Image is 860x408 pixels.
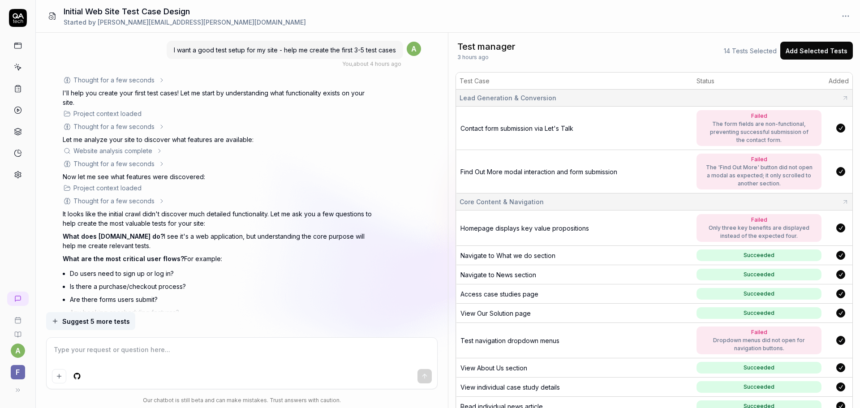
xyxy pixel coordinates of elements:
div: , about 4 hours ago [342,60,401,68]
button: Add attachment [52,369,66,383]
a: Navigate to News section [460,271,536,279]
span: [PERSON_NAME][EMAIL_ADDRESS][PERSON_NAME][DOMAIN_NAME] [98,18,306,26]
li: Do users need to sign up or log in? [70,267,376,280]
li: Is there a purchase/checkout process? [70,280,376,293]
a: View individual case study details [460,383,560,391]
div: Dropdown menus did not open for navigation buttons. [705,336,813,352]
div: Failed [705,155,813,163]
span: What does [DOMAIN_NAME] do? [63,232,164,240]
a: Contact form submission via Let's Talk [460,125,573,132]
a: View Our Solution page [460,309,531,317]
span: a [407,42,421,56]
p: I see it's a web application, but understanding the core purpose will help me create relevant tests. [63,232,376,250]
li: Are there forms users submit? [70,293,376,306]
a: Find Out More modal interaction and form submission [460,168,617,176]
button: F [4,358,32,381]
a: Navigate to What we do section [460,252,555,259]
span: Core Content & Navigation [460,197,544,206]
th: Test Case [456,73,693,90]
a: Access case studies page [460,290,538,298]
div: Project context loaded [73,183,142,193]
div: Thought for a few seconds [73,75,155,85]
span: 14 Tests Selected [724,46,777,56]
th: Status [693,73,825,90]
li: Any booking or scheduling features? [70,306,376,319]
div: Project context loaded [73,109,142,118]
button: Suggest 5 more tests [46,312,135,330]
span: Suggest 5 more tests [62,317,130,326]
span: What are the most critical user flows? [63,255,184,262]
div: Thought for a few seconds [73,159,155,168]
div: Succeeded [744,309,774,317]
div: Only three key benefits are displayed instead of the expected four. [705,224,813,240]
span: You [342,60,352,67]
p: I'll help you create your first test cases! Let me start by understanding what functionality exis... [63,88,376,107]
a: Homepage displays key value propositions [460,224,589,232]
p: Let me analyze your site to discover what features are available: [63,135,376,144]
div: Failed [705,216,813,224]
a: Documentation [4,324,32,338]
div: Thought for a few seconds [73,122,155,131]
p: For example: [63,254,376,263]
div: Website analysis complete [73,146,152,155]
a: Test navigation dropdown menus [460,337,559,344]
a: New conversation [7,292,29,306]
p: It looks like the initial crawl didn't discover much detailed functionality. Let me ask you a few... [63,209,376,228]
div: Failed [705,328,813,336]
div: Succeeded [744,383,774,391]
th: Added [825,73,852,90]
span: Lead Generation & Conversion [460,93,556,103]
p: Now let me see what features were discovered: [63,172,376,181]
div: Succeeded [744,251,774,259]
div: The form fields are non-functional, preventing successful submission of the contact form. [705,120,813,144]
div: Failed [705,112,813,120]
div: Started by [64,17,306,27]
div: Succeeded [744,290,774,298]
span: F [11,365,25,379]
span: I want a good test setup for my site - help me create the first 3-5 test cases [174,46,396,54]
div: Thought for a few seconds [73,196,155,206]
button: Add Selected Tests [780,42,853,60]
span: 3 hours ago [457,53,489,61]
h1: Initial Web Site Test Case Design [64,5,306,17]
div: Succeeded [744,271,774,279]
a: View About Us section [460,364,527,372]
div: The 'Find Out More' button did not open a modal as expected; it only scrolled to another section. [705,163,813,188]
button: a [11,344,25,358]
a: Book a call with us [4,309,32,324]
div: Our chatbot is still beta and can make mistakes. Trust answers with caution. [46,396,438,404]
div: Succeeded [744,364,774,372]
span: Test manager [457,40,516,53]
